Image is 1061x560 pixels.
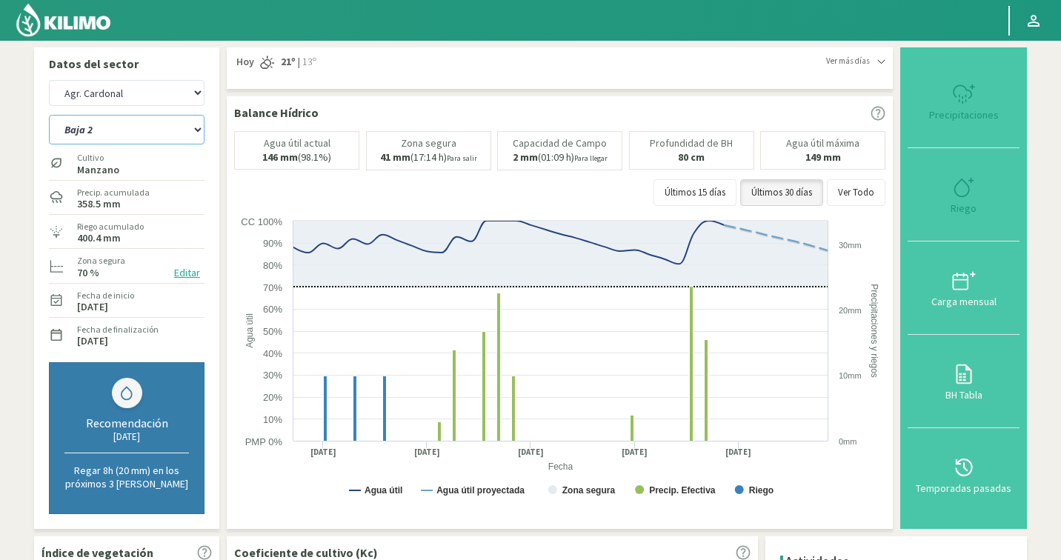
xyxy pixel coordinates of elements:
[622,447,648,458] text: [DATE]
[245,436,283,447] text: PMP 0%
[869,284,879,378] text: Precipitaciones y riegos
[650,138,733,149] p: Profundidad de BH
[749,485,774,496] text: Riego
[263,260,282,271] text: 80%
[447,153,477,163] small: Para salir
[77,302,108,312] label: [DATE]
[263,282,282,293] text: 70%
[912,203,1015,213] div: Riego
[908,241,1020,335] button: Carga mensual
[77,220,144,233] label: Riego acumulado
[380,150,410,164] b: 41 mm
[649,485,716,496] text: Precip. Efectiva
[64,416,189,430] div: Recomendación
[234,55,254,70] span: Hoy
[912,483,1015,493] div: Temporadas pasadas
[908,148,1020,241] button: Riego
[170,264,204,281] button: Editar
[805,150,841,164] b: 149 mm
[548,461,573,472] text: Fecha
[262,150,298,164] b: 146 mm
[77,336,108,346] label: [DATE]
[908,428,1020,521] button: Temporadas pasadas
[77,233,121,243] label: 400.4 mm
[77,151,119,164] label: Cultivo
[827,179,885,206] button: Ver Todo
[300,55,316,70] span: 13º
[365,485,402,496] text: Agua útil
[77,165,119,175] label: Manzano
[77,268,99,278] label: 70 %
[15,2,112,38] img: Kilimo
[908,55,1020,148] button: Precipitaciones
[264,138,330,149] p: Agua útil actual
[77,254,125,267] label: Zona segura
[64,464,189,490] p: Regar 8h (20 mm) en los próximos 3 [PERSON_NAME]
[513,152,608,164] p: (01:09 h)
[653,179,736,206] button: Últimos 15 días
[263,392,282,403] text: 20%
[518,447,544,458] text: [DATE]
[574,153,608,163] small: Para llegar
[839,241,862,250] text: 30mm
[414,447,440,458] text: [DATE]
[262,152,331,163] p: (98.1%)
[678,150,705,164] b: 80 cm
[77,199,121,209] label: 358.5 mm
[740,179,823,206] button: Últimos 30 días
[49,55,204,73] p: Datos del sector
[77,289,134,302] label: Fecha de inicio
[839,437,857,446] text: 0mm
[263,238,282,249] text: 90%
[912,296,1015,307] div: Carga mensual
[77,186,150,199] label: Precip. acumulada
[912,390,1015,400] div: BH Tabla
[245,313,255,348] text: Agua útil
[725,447,751,458] text: [DATE]
[826,55,870,67] span: Ver más días
[380,152,477,164] p: (17:14 h)
[263,348,282,359] text: 40%
[241,216,282,227] text: CC 100%
[263,304,282,315] text: 60%
[263,326,282,337] text: 50%
[263,370,282,381] text: 30%
[912,110,1015,120] div: Precipitaciones
[298,55,300,70] span: |
[64,430,189,443] div: [DATE]
[513,138,607,149] p: Capacidad de Campo
[839,371,862,380] text: 10mm
[77,323,159,336] label: Fecha de finalización
[839,306,862,315] text: 20mm
[513,150,538,164] b: 2 mm
[401,138,456,149] p: Zona segura
[436,485,525,496] text: Agua útil proyectada
[908,335,1020,428] button: BH Tabla
[562,485,616,496] text: Zona segura
[310,447,336,458] text: [DATE]
[786,138,859,149] p: Agua útil máxima
[234,104,319,121] p: Balance Hídrico
[281,55,296,68] strong: 21º
[263,414,282,425] text: 10%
